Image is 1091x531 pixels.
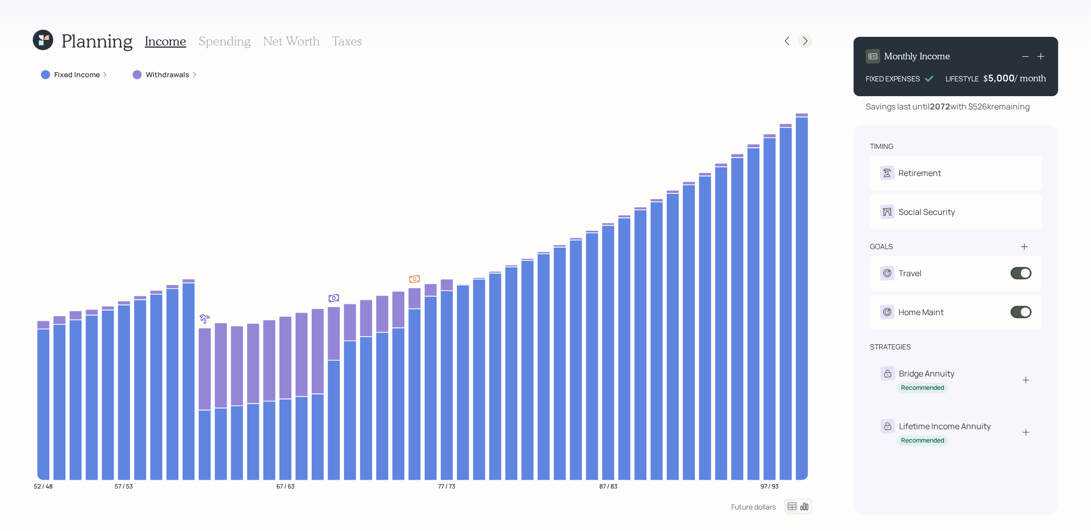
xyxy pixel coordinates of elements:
[146,70,189,80] label: Withdrawals
[199,34,251,49] h3: Spending
[946,73,979,84] div: LIFESTYLE
[34,482,53,491] tspan: 52 / 48
[899,167,941,179] div: Retirement
[1015,73,1046,84] h4: / month
[983,73,988,84] h4: $
[930,101,950,112] b: 2072
[870,241,893,252] div: goals
[901,384,944,392] div: Recommended
[866,73,920,84] div: FIXED EXPENSES
[438,482,455,491] tspan: 77 / 73
[332,34,362,49] h3: Taxes
[884,51,950,62] h4: Monthly Income
[263,34,320,49] h3: Net Worth
[115,482,133,491] tspan: 57 / 53
[61,30,133,52] h1: Planning
[866,100,1030,113] div: Savings last until with $526k remaining
[899,206,955,218] div: Social Security
[899,306,944,318] div: Home Maint
[276,482,295,491] tspan: 67 / 63
[731,502,776,512] div: Future dollars
[54,70,100,80] label: Fixed Income
[899,267,922,279] div: Travel
[599,482,618,491] tspan: 87 / 83
[899,420,991,432] div: Lifetime Income Annuity
[899,367,954,380] div: Bridge Annuity
[870,141,893,151] div: timing
[988,72,1015,84] div: 5,000
[145,34,186,49] h3: Income
[870,342,911,352] div: strategies
[760,482,779,491] tspan: 97 / 93
[901,436,944,445] div: Recommended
